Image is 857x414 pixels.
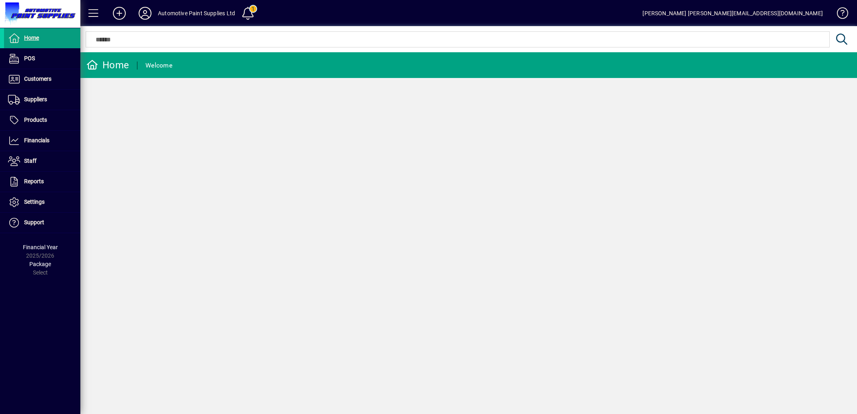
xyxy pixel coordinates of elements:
[24,219,44,225] span: Support
[24,117,47,123] span: Products
[24,96,47,102] span: Suppliers
[4,69,80,89] a: Customers
[4,131,80,151] a: Financials
[4,90,80,110] a: Suppliers
[29,261,51,267] span: Package
[158,7,235,20] div: Automotive Paint Supplies Ltd
[23,244,58,250] span: Financial Year
[4,49,80,69] a: POS
[106,6,132,20] button: Add
[24,137,49,143] span: Financials
[86,59,129,72] div: Home
[642,7,823,20] div: [PERSON_NAME] [PERSON_NAME][EMAIL_ADDRESS][DOMAIN_NAME]
[24,199,45,205] span: Settings
[132,6,158,20] button: Profile
[4,151,80,171] a: Staff
[4,172,80,192] a: Reports
[145,59,172,72] div: Welcome
[24,76,51,82] span: Customers
[831,2,847,28] a: Knowledge Base
[4,213,80,233] a: Support
[24,178,44,184] span: Reports
[4,110,80,130] a: Products
[24,35,39,41] span: Home
[4,192,80,212] a: Settings
[24,55,35,61] span: POS
[24,158,37,164] span: Staff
